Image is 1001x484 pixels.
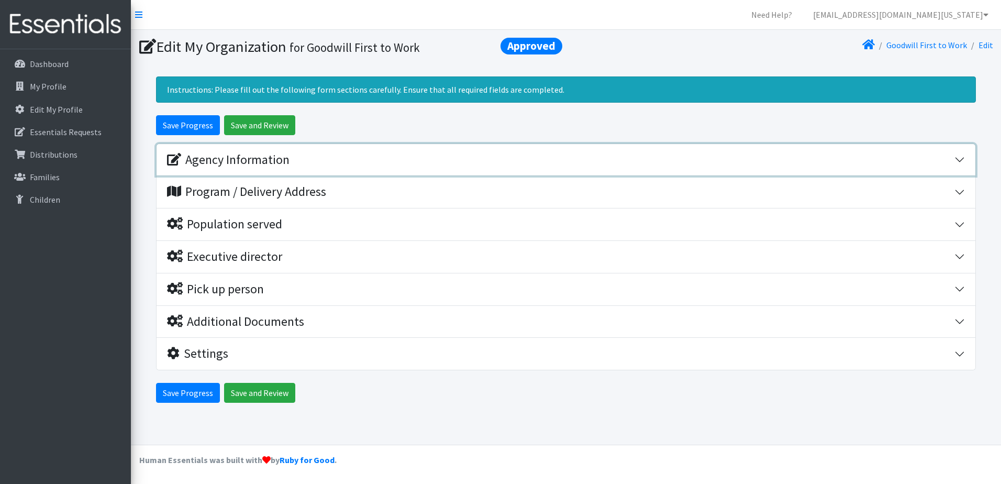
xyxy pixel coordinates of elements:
div: Additional Documents [167,314,304,329]
div: Pick up person [167,282,264,297]
a: Need Help? [743,4,800,25]
p: Distributions [30,149,77,160]
div: Population served [167,217,282,232]
button: Settings [157,338,975,370]
a: Goodwill First to Work [886,40,967,50]
a: Essentials Requests [4,122,127,142]
a: Edit My Profile [4,99,127,120]
a: My Profile [4,76,127,97]
p: Children [30,194,60,205]
strong: Human Essentials was built with by . [139,455,337,465]
input: Save Progress [156,383,220,403]
a: Ruby for Good [280,455,335,465]
a: Dashboard [4,53,127,74]
div: Settings [167,346,228,361]
img: HumanEssentials [4,7,127,42]
input: Save and Review [224,383,295,403]
p: Edit My Profile [30,104,83,115]
input: Save and Review [224,115,295,135]
div: Executive director [167,249,282,265]
small: for Goodwill First to Work [290,40,420,55]
button: Population served [157,208,975,240]
button: Additional Documents [157,306,975,338]
a: Children [4,189,127,210]
a: Distributions [4,144,127,165]
p: Essentials Requests [30,127,102,137]
p: My Profile [30,81,66,92]
div: Agency Information [167,152,290,168]
a: Edit [978,40,993,50]
input: Save Progress [156,115,220,135]
div: Instructions: Please fill out the following form sections carefully. Ensure that all required fie... [156,76,976,103]
button: Executive director [157,241,975,273]
span: Approved [500,38,562,54]
button: Agency Information [157,144,975,176]
p: Families [30,172,60,182]
a: [EMAIL_ADDRESS][DOMAIN_NAME][US_STATE] [805,4,997,25]
p: Dashboard [30,59,69,69]
button: Program / Delivery Address [157,176,975,208]
h1: Edit My Organization [139,38,562,56]
div: Program / Delivery Address [167,184,326,200]
button: Pick up person [157,273,975,305]
a: Families [4,167,127,188]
